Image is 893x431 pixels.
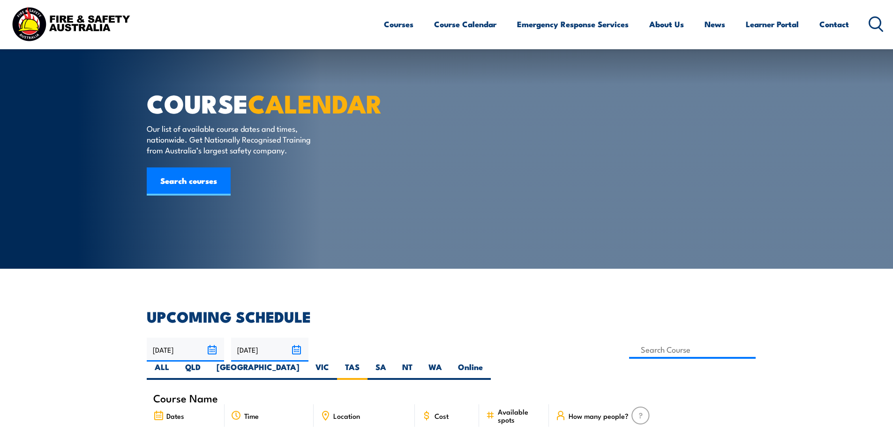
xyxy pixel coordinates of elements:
[450,362,491,380] label: Online
[705,12,725,37] a: News
[420,362,450,380] label: WA
[177,362,209,380] label: QLD
[333,412,360,420] span: Location
[244,412,259,420] span: Time
[434,12,496,37] a: Course Calendar
[153,394,218,402] span: Course Name
[629,340,756,359] input: Search Course
[147,123,318,156] p: Our list of available course dates and times, nationwide. Get Nationally Recognised Training from...
[819,12,849,37] a: Contact
[435,412,449,420] span: Cost
[248,83,383,122] strong: CALENDAR
[166,412,184,420] span: Dates
[147,92,378,114] h1: COURSE
[337,362,368,380] label: TAS
[649,12,684,37] a: About Us
[147,362,177,380] label: ALL
[209,362,308,380] label: [GEOGRAPHIC_DATA]
[384,12,413,37] a: Courses
[569,412,629,420] span: How many people?
[517,12,629,37] a: Emergency Response Services
[394,362,420,380] label: NT
[498,408,542,423] span: Available spots
[147,167,231,196] a: Search courses
[231,338,308,362] input: To date
[147,338,224,362] input: From date
[368,362,394,380] label: SA
[746,12,799,37] a: Learner Portal
[308,362,337,380] label: VIC
[147,310,747,323] h2: UPCOMING SCHEDULE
